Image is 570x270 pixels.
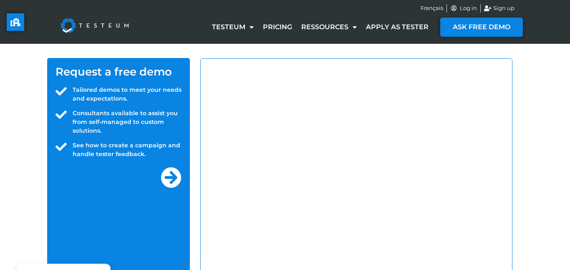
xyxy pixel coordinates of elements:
span: See how to create a campaign and handle tester feedback. [71,141,182,159]
span: ASK FREE DEMO [453,24,510,30]
a: Testeum [207,18,258,37]
span: Sign up [491,4,515,13]
a: Français [421,4,443,13]
a: Ressources [297,18,361,37]
a: Log in [450,4,477,13]
h1: Request a free demo [55,66,182,77]
span: Log in [458,4,477,13]
button: privacy banner [7,13,24,31]
a: Apply as tester [361,18,433,37]
nav: Menu [207,18,433,37]
a: Pricing [258,18,297,37]
a: ASK FREE DEMO [440,18,523,37]
img: Testeum Logo - Application crowdtesting platform [51,9,138,42]
span: Consultants available to assist you from self-managed to custom solutions. [71,109,182,135]
span: Tailored demos to meet your needs and expectations. [71,86,182,103]
a: Sign up [484,4,515,13]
